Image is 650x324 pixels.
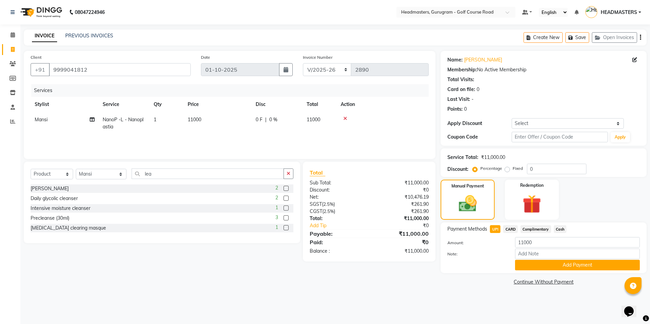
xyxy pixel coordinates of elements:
[305,230,369,238] div: Payable:
[481,154,505,161] div: ₹11,000.00
[305,248,369,255] div: Balance :
[447,166,468,173] div: Discount:
[447,120,512,127] div: Apply Discount
[369,248,434,255] div: ₹11,000.00
[31,215,69,222] div: Precleanse (30ml)
[621,297,643,317] iframe: chat widget
[305,215,369,222] div: Total:
[31,97,99,112] th: Stylist
[31,84,434,97] div: Services
[310,201,322,207] span: SGST
[31,63,50,76] button: +91
[49,63,191,76] input: Search by Name/Mobile/Email/Code
[442,251,510,257] label: Note:
[447,133,512,141] div: Coupon Code
[369,238,434,246] div: ₹0
[31,205,90,212] div: Intensive moisture cleanser
[275,194,278,201] span: 2
[447,66,477,73] div: Membership:
[472,96,474,103] div: -
[201,54,210,60] label: Date
[75,3,105,22] b: 08047224946
[305,194,369,201] div: Net:
[447,226,487,233] span: Payment Methods
[32,30,57,42] a: INVOICE
[132,168,284,179] input: Search or Scan
[453,193,482,214] img: _cash.svg
[369,194,434,201] div: ₹10,476.19
[275,204,278,211] span: 1
[447,96,470,103] div: Last Visit:
[512,132,608,142] input: Enter Offer / Coupon Code
[480,165,502,172] label: Percentage
[477,86,479,93] div: 0
[503,225,518,233] span: CARD
[150,97,184,112] th: Qty
[554,225,567,233] span: Cash
[442,240,510,246] label: Amount:
[447,76,474,83] div: Total Visits:
[188,116,201,123] span: 11000
[252,97,303,112] th: Disc
[307,116,320,123] span: 11000
[310,208,322,214] span: CGST
[369,230,434,238] div: ₹11,000.00
[305,208,369,215] div: ( )
[513,165,523,172] label: Fixed
[305,238,369,246] div: Paid:
[256,116,262,123] span: 0 F
[303,54,332,60] label: Invoice Number
[31,54,41,60] label: Client
[520,182,544,188] label: Redemption
[31,195,78,202] div: Daily glycolic cleanser
[515,237,640,248] input: Amount
[601,9,637,16] span: HEADMASTERS
[490,225,500,233] span: UPI
[103,116,143,130] span: NanoP -L - Nanoplastia
[447,86,475,93] div: Card on file:
[517,193,547,216] img: _gift.svg
[303,97,337,112] th: Total
[184,97,252,112] th: Price
[369,215,434,222] div: ₹11,000.00
[305,186,369,194] div: Discount:
[447,66,640,73] div: No Active Membership
[275,224,278,231] span: 1
[447,154,478,161] div: Service Total:
[369,186,434,194] div: ₹0
[447,56,463,64] div: Name:
[585,6,597,18] img: HEADMASTERS
[369,208,434,215] div: ₹261.90
[275,184,278,192] span: 2
[515,249,640,259] input: Add Note
[269,116,277,123] span: 0 %
[515,260,640,270] button: Add Payment
[305,222,380,229] a: Add Tip
[305,179,369,186] div: Sub Total:
[99,97,150,112] th: Service
[464,56,502,64] a: [PERSON_NAME]
[520,225,551,233] span: Complimentary
[565,32,589,43] button: Save
[310,169,325,176] span: Total
[442,278,645,286] a: Continue Without Payment
[31,185,69,192] div: [PERSON_NAME]
[305,201,369,208] div: ( )
[447,106,463,113] div: Points:
[31,224,106,232] div: [MEDICAL_DATA] clearing masque
[275,214,278,221] span: 3
[611,132,630,142] button: Apply
[35,116,48,123] span: Mansi
[369,179,434,186] div: ₹11,000.00
[380,222,434,229] div: ₹0
[265,116,267,123] span: |
[337,97,429,112] th: Action
[65,33,113,39] a: PREVIOUS INVOICES
[592,32,637,43] button: Open Invoices
[451,183,484,189] label: Manual Payment
[154,116,156,123] span: 1
[17,3,64,22] img: logo
[464,106,467,113] div: 0
[323,201,333,207] span: 2.5%
[524,32,563,43] button: Create New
